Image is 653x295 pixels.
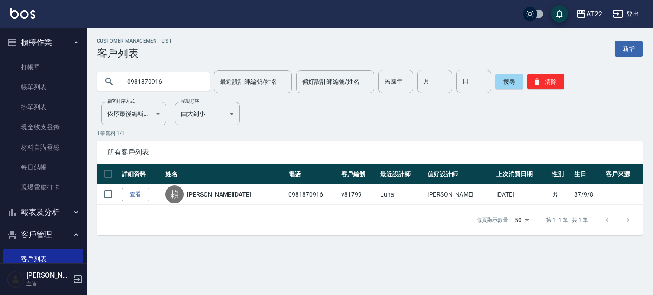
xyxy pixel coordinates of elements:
[163,164,286,184] th: 姓名
[511,208,532,232] div: 50
[286,164,339,184] th: 電話
[527,74,564,89] button: 清除
[97,47,172,59] h3: 客戶列表
[286,184,339,205] td: 0981870916
[10,8,35,19] img: Logo
[3,117,83,137] a: 現金收支登錄
[477,216,508,224] p: 每頁顯示數量
[175,102,240,125] div: 由大到小
[572,164,604,184] th: 生日
[3,201,83,223] button: 報表及分析
[107,148,632,157] span: 所有客戶列表
[378,184,425,205] td: Luna
[97,130,643,138] p: 1 筆資料, 1 / 1
[3,177,83,197] a: 現場電腦打卡
[609,6,643,22] button: 登出
[97,38,172,44] h2: Customer Management List
[122,188,149,201] a: 查看
[3,249,83,269] a: 客戶列表
[3,157,83,177] a: 每日結帳
[604,164,643,184] th: 客戶來源
[3,97,83,117] a: 掛單列表
[494,164,550,184] th: 上次消費日期
[339,184,378,205] td: v81799
[550,184,572,205] td: 男
[572,184,604,205] td: 87/9/8
[425,184,494,205] td: [PERSON_NAME]
[187,190,251,199] a: [PERSON_NAME][DATE]
[572,5,606,23] button: AT22
[3,57,83,77] a: 打帳單
[494,184,550,205] td: [DATE]
[550,164,572,184] th: 性別
[3,77,83,97] a: 帳單列表
[3,138,83,157] a: 材料自購登錄
[26,280,71,288] p: 主管
[3,31,83,54] button: 櫃檯作業
[101,102,166,125] div: 依序最後編輯時間
[551,5,568,23] button: save
[339,164,378,184] th: 客戶編號
[7,271,24,288] img: Person
[107,98,135,105] label: 顧客排序方式
[546,216,588,224] p: 第 1–1 筆 共 1 筆
[425,164,494,184] th: 偏好設計師
[378,164,425,184] th: 最近設計師
[165,185,184,203] div: 賴
[586,9,602,20] div: AT22
[3,223,83,246] button: 客戶管理
[181,98,199,105] label: 呈現順序
[615,41,643,57] a: 新增
[495,74,523,89] button: 搜尋
[26,271,71,280] h5: [PERSON_NAME]
[121,70,203,93] input: 搜尋關鍵字
[120,164,163,184] th: 詳細資料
